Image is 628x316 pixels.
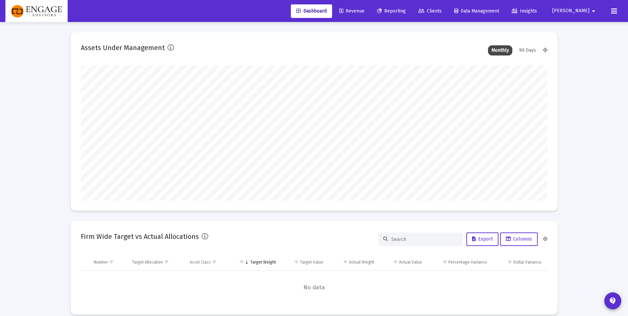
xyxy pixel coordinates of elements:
span: Show filter options for column 'Target Value' [294,259,299,265]
td: Column Target Value [281,254,328,270]
div: Monthly [488,45,512,55]
div: Actual Value [399,259,422,265]
div: Actual Weight [349,259,374,265]
a: Data Management [449,4,505,18]
span: Show filter options for column 'Asset Class' [212,259,217,265]
a: Revenue [334,4,370,18]
a: Dashboard [291,4,332,18]
button: Export [466,232,498,246]
input: Search [391,236,458,242]
td: Column Target Allocation [127,254,185,270]
span: Show filter options for column 'Target Allocation' [164,259,169,265]
a: Clients [413,4,447,18]
div: Dollar Variance [513,259,541,265]
div: Data grid [81,254,548,304]
span: [PERSON_NAME] [552,8,589,14]
span: Dashboard [296,8,327,14]
mat-icon: contact_support [609,297,617,305]
span: Show filter options for column 'Dollar Variance' [507,259,512,265]
div: 90 Days [516,45,539,55]
span: Export [472,236,493,242]
div: Target Value [300,259,323,265]
td: Column Actual Value [379,254,427,270]
div: Number [94,259,108,265]
h2: Assets Under Management [81,42,165,53]
div: Target Weight [250,259,276,265]
mat-icon: arrow_drop_down [589,4,598,18]
a: Reporting [372,4,411,18]
a: Insights [506,4,542,18]
button: [PERSON_NAME] [544,4,606,18]
div: Asset Class [190,259,211,265]
span: Columns [506,236,532,242]
td: Column Percentage Variance [427,254,492,270]
span: Show filter options for column 'Number' [109,259,114,265]
span: Reporting [377,8,406,14]
img: Dashboard [10,4,63,18]
div: Target Allocation [132,259,163,265]
span: Show filter options for column 'Actual Value' [393,259,398,265]
td: Column Target Weight [230,254,281,270]
span: Clients [418,8,442,14]
td: Column Actual Weight [328,254,379,270]
td: Column Asset Class [185,254,230,270]
span: Show filter options for column 'Actual Weight' [343,259,348,265]
span: Show filter options for column 'Target Weight' [239,259,244,265]
button: Columns [500,232,538,246]
span: Insights [512,8,537,14]
span: Revenue [339,8,365,14]
span: Show filter options for column 'Percentage Variance' [442,259,447,265]
div: Percentage Variance [448,259,487,265]
h2: Firm Wide Target vs Actual Allocations [81,231,199,242]
td: Column Number [89,254,127,270]
span: Data Management [454,8,499,14]
td: Column Dollar Variance [492,254,547,270]
span: No data [81,284,548,291]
